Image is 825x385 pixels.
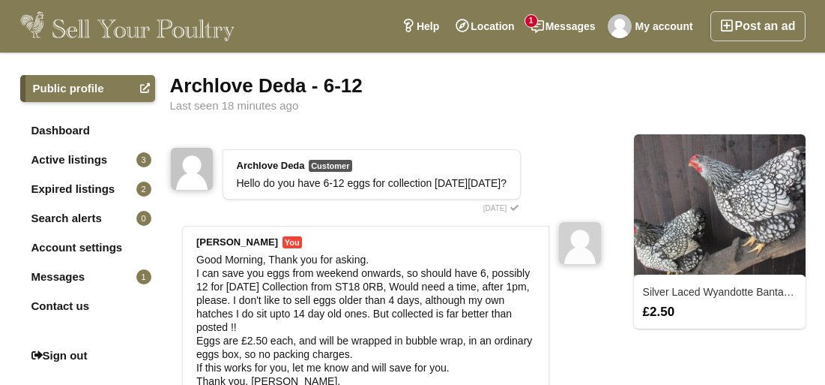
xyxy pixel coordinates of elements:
[171,148,213,190] img: Archlove Deda
[20,146,155,173] a: Active listings3
[608,14,632,38] img: Carol Connor
[635,305,804,318] div: £2.50
[170,100,806,112] div: Last seen 18 minutes ago
[20,263,155,290] a: Messages1
[523,11,604,41] a: Messages1
[525,15,537,27] span: 1
[20,75,155,102] a: Public profile
[196,236,278,248] strong: [PERSON_NAME]
[136,182,151,197] span: 2
[136,211,151,226] span: 0
[710,11,806,41] a: Post an ad
[447,11,522,41] a: Location
[170,75,806,96] div: Archlove Deda - 6-12
[136,269,151,284] span: 1
[282,236,302,248] span: You
[634,134,806,278] img: 2407_thumbnail.jpg
[393,11,447,41] a: Help
[20,205,155,232] a: Search alerts0
[20,176,155,203] a: Expired listings2
[604,11,701,41] a: My account
[20,342,155,369] a: Sign out
[20,234,155,261] a: Account settings
[136,152,151,167] span: 3
[309,160,351,172] span: Customer
[20,11,235,41] img: Sell Your Poultry
[20,293,155,320] a: Contact us
[20,117,155,144] a: Dashboard
[559,222,601,264] img: Carol Connor
[237,176,507,190] div: Hello do you have 6-12 eggs for collection [DATE][DATE]?
[237,160,305,171] strong: Archlove Deda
